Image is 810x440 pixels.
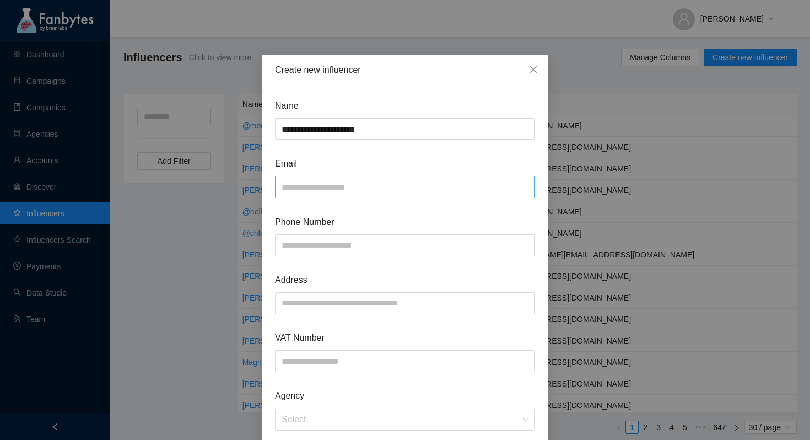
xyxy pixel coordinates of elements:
[275,64,535,76] div: Create new influencer
[529,65,538,74] span: close
[275,157,535,170] span: Email
[275,389,535,403] span: Agency
[275,215,535,229] span: Phone Number
[275,273,535,287] span: Address
[275,99,535,112] span: Name
[275,331,535,345] span: VAT Number
[519,55,548,85] button: Close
